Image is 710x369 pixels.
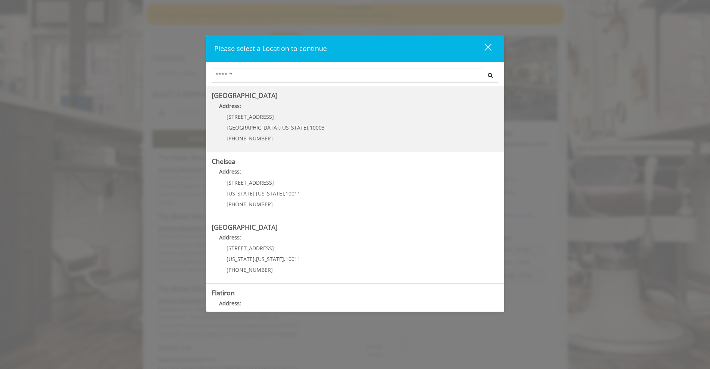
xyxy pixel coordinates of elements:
span: [PHONE_NUMBER] [227,135,273,142]
b: Flatiron [212,288,235,297]
b: Address: [219,234,241,241]
b: [GEOGRAPHIC_DATA] [212,91,278,100]
button: close dialog [471,41,496,56]
span: , [255,255,256,263]
span: [PHONE_NUMBER] [227,201,273,208]
span: [STREET_ADDRESS] [227,245,274,252]
b: Address: [219,102,241,109]
span: [STREET_ADDRESS] [227,179,274,186]
span: , [255,190,256,197]
span: 10011 [285,190,300,197]
span: [STREET_ADDRESS] [227,113,274,120]
span: , [284,190,285,197]
input: Search Center [212,68,482,83]
span: , [279,124,280,131]
span: [US_STATE] [227,190,255,197]
span: [US_STATE] [256,255,284,263]
b: Chelsea [212,157,236,166]
span: [PHONE_NUMBER] [227,266,273,273]
span: [GEOGRAPHIC_DATA] [227,124,279,131]
b: Address: [219,300,241,307]
span: [US_STATE] [256,190,284,197]
span: , [308,124,310,131]
span: , [284,255,285,263]
b: Address: [219,168,241,175]
div: Center Select [212,68,499,86]
span: [US_STATE] [227,255,255,263]
b: [GEOGRAPHIC_DATA] [212,223,278,232]
div: close dialog [476,43,491,54]
span: Please select a Location to continue [214,44,327,53]
span: 10011 [285,255,300,263]
span: [US_STATE] [280,124,308,131]
i: Search button [486,73,495,78]
span: 10003 [310,124,325,131]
